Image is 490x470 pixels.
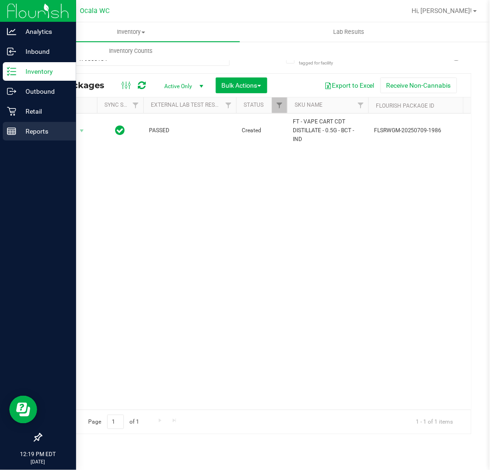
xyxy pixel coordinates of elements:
span: Hi, [PERSON_NAME]! [412,7,472,14]
input: 1 [107,415,124,429]
a: Filter [272,97,287,113]
span: Inventory [22,28,240,36]
p: Retail [16,106,72,117]
a: Status [244,102,264,108]
p: Inbound [16,46,72,57]
span: FT - VAPE CART CDT DISTILLATE - 0.5G - BCT - IND [293,117,363,144]
p: [DATE] [4,459,72,466]
inline-svg: Outbound [7,87,16,96]
p: Outbound [16,86,72,97]
a: Lab Results [240,22,458,42]
inline-svg: Reports [7,127,16,136]
button: Export to Excel [318,77,380,93]
span: In Sync [116,124,125,137]
span: Ocala WC [80,7,110,15]
p: 12:19 PM EDT [4,451,72,459]
iframe: Resource center [9,396,37,424]
button: Bulk Actions [216,77,267,93]
a: Sync Status [104,102,140,108]
inline-svg: Inbound [7,47,16,56]
inline-svg: Retail [7,107,16,116]
span: Created [242,126,282,135]
span: select [76,124,88,137]
a: Filter [353,97,368,113]
inline-svg: Analytics [7,27,16,36]
span: Inventory Counts [97,47,166,55]
button: Receive Non-Cannabis [380,77,457,93]
a: Inventory Counts [22,41,240,61]
span: All Packages [48,80,114,90]
span: 1 - 1 of 1 items [409,415,461,429]
a: External Lab Test Result [151,102,224,108]
inline-svg: Inventory [7,67,16,76]
a: Inventory [22,22,240,42]
span: Bulk Actions [222,82,261,89]
a: Flourish Package ID [376,103,434,109]
a: Filter [221,97,236,113]
p: Analytics [16,26,72,37]
span: PASSED [149,126,231,135]
a: SKU Name [295,102,322,108]
a: Filter [128,97,143,113]
p: Inventory [16,66,72,77]
p: Reports [16,126,72,137]
span: Page of 1 [80,415,147,429]
span: Lab Results [321,28,377,36]
span: FLSRWGM-20250709-1986 [374,126,465,135]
